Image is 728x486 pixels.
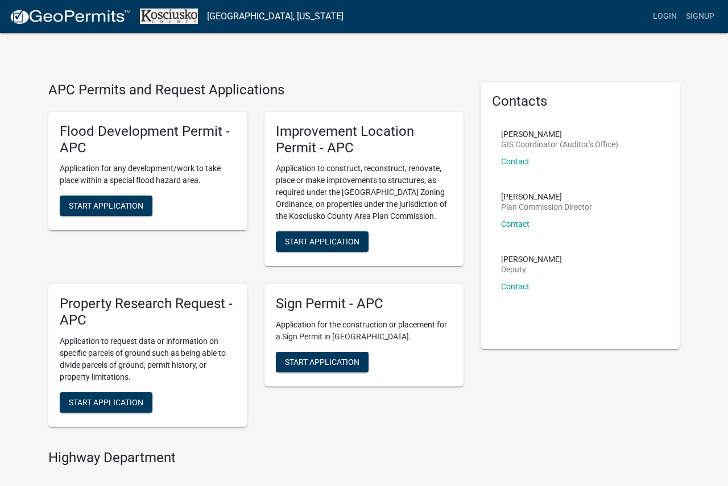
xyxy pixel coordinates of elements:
a: Contact [501,282,530,291]
a: Contact [501,157,530,166]
button: Start Application [60,392,152,413]
p: Application for any development/work to take place within a special flood hazard area. [60,163,236,186]
h5: Improvement Location Permit - APC [276,123,452,156]
p: [PERSON_NAME] [501,255,562,263]
p: Application for the construction or placement for a Sign Permit in [GEOGRAPHIC_DATA]. [276,319,452,343]
span: Start Application [69,397,143,406]
h4: Highway Department [48,450,464,466]
button: Start Application [276,352,369,372]
h5: Property Research Request - APC [60,296,236,329]
p: [PERSON_NAME] [501,193,592,201]
h5: Contacts [492,93,668,110]
span: Start Application [285,237,359,246]
a: [GEOGRAPHIC_DATA], [US_STATE] [207,7,344,26]
p: GIS Coordinator (Auditor's Office) [501,140,618,148]
h4: APC Permits and Request Applications [48,82,464,98]
p: Deputy [501,265,562,273]
a: Signup [681,6,719,27]
h5: Flood Development Permit - APC [60,123,236,156]
button: Start Application [60,196,152,216]
img: Kosciusko County, Indiana [140,9,198,24]
p: Application to construct, reconstruct, renovate, place or make improvements to structures, as req... [276,163,452,222]
p: Plan Commission Director [501,203,592,211]
h5: Sign Permit - APC [276,296,452,312]
span: Start Application [285,358,359,367]
p: [PERSON_NAME] [501,130,618,138]
span: Start Application [69,201,143,210]
a: Login [648,6,681,27]
a: Contact [501,219,530,229]
button: Start Application [276,231,369,252]
p: Application to request data or information on specific parcels of ground such as being able to di... [60,335,236,383]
